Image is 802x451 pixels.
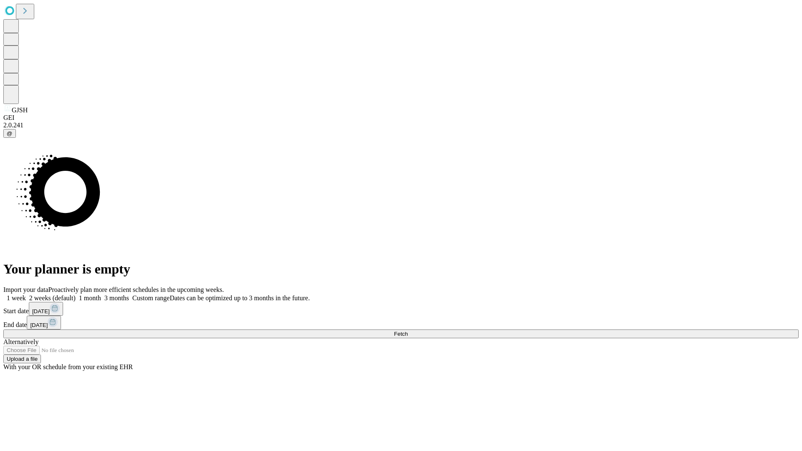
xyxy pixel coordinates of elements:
span: 2 weeks (default) [29,294,76,302]
span: Custom range [132,294,170,302]
span: 1 week [7,294,26,302]
span: Alternatively [3,338,38,345]
div: 2.0.241 [3,122,799,129]
button: [DATE] [27,316,61,329]
span: @ [7,130,13,137]
div: End date [3,316,799,329]
button: Fetch [3,329,799,338]
span: With your OR schedule from your existing EHR [3,363,133,370]
button: [DATE] [29,302,63,316]
span: 3 months [104,294,129,302]
span: Dates can be optimized up to 3 months in the future. [170,294,310,302]
span: [DATE] [30,322,48,328]
span: Proactively plan more efficient schedules in the upcoming weeks. [48,286,224,293]
button: Upload a file [3,355,41,363]
span: [DATE] [32,308,50,314]
button: @ [3,129,16,138]
span: Fetch [394,331,408,337]
div: GEI [3,114,799,122]
span: GJSH [12,106,28,114]
span: Import your data [3,286,48,293]
h1: Your planner is empty [3,261,799,277]
span: 1 month [79,294,101,302]
div: Start date [3,302,799,316]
